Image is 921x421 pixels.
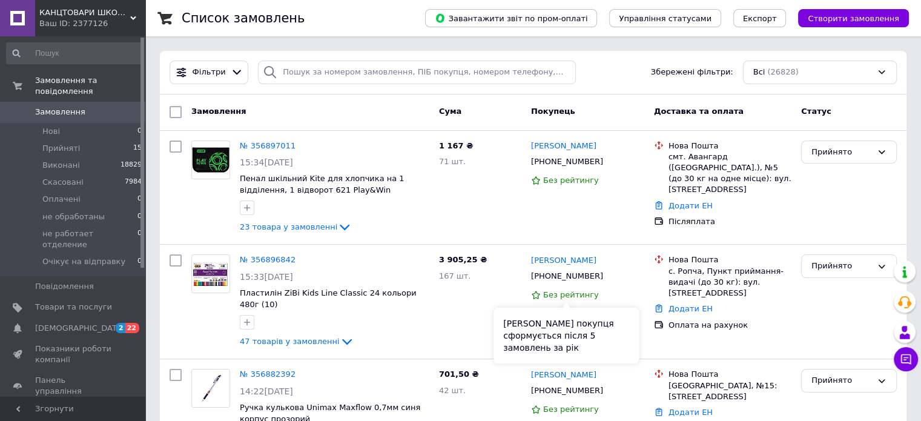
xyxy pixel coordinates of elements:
[543,290,599,299] span: Без рейтингу
[35,323,125,334] span: [DEMOGRAPHIC_DATA]
[439,141,473,150] span: 1 167 ₴
[240,370,295,379] a: № 356882392
[439,255,487,264] span: 3 905,25 ₴
[425,9,597,27] button: Завантажити звіт по пром-оплаті
[609,9,721,27] button: Управління статусами
[668,369,791,380] div: Нова Пошта
[531,141,596,152] a: [PERSON_NAME]
[439,157,466,166] span: 71 шт.
[137,211,142,222] span: 0
[668,408,713,417] a: Додати ЕН
[258,61,576,84] input: Пошук за номером замовлення, ПІБ покупця, номером телефону, Email, номером накладної
[125,323,139,333] span: 22
[668,254,791,265] div: Нова Пошта
[543,176,599,185] span: Без рейтингу
[240,272,293,282] span: 15:33[DATE]
[668,216,791,227] div: Післяплата
[42,211,105,222] span: не обработаны
[494,308,639,363] div: [PERSON_NAME] покупця сформується після 5 замовлень за рік
[42,177,84,188] span: Скасовані
[811,260,872,273] div: Прийнято
[182,11,305,25] h1: Список замовлень
[439,107,461,116] span: Cума
[531,107,575,116] span: Покупець
[668,141,791,151] div: Нова Пошта
[39,7,130,18] span: КАНЦТОВАРИ ШКОЛА ТВОРЧІСТЬ
[531,271,603,280] span: [PHONE_NUMBER]
[668,304,713,313] a: Додати ЕН
[240,222,352,231] a: 23 товара у замовленні
[743,14,777,23] span: Експорт
[668,266,791,299] div: с. Ропча, Пункт приймання-видачі (до 30 кг): вул. [STREET_ADDRESS]
[192,262,229,286] img: Фото товару
[767,67,799,76] span: (26828)
[668,320,791,331] div: Оплата на рахунок
[35,281,94,292] span: Повідомлення
[654,107,744,116] span: Доставка та оплата
[733,9,787,27] button: Експорт
[543,405,599,414] span: Без рейтингу
[798,9,909,27] button: Створити замовлення
[240,157,293,167] span: 15:34[DATE]
[42,160,80,171] span: Виконані
[120,160,142,171] span: 18829
[42,256,125,267] span: Очікує на відправку
[137,228,142,250] span: 0
[42,228,137,250] span: не работает отделение
[35,343,112,365] span: Показники роботи компанії
[786,13,909,22] a: Створити замовлення
[125,177,142,188] span: 7984
[811,146,872,159] div: Прийнято
[811,374,872,387] div: Прийнято
[191,141,230,179] a: Фото товару
[651,67,733,78] span: Збережені фільтри:
[191,254,230,293] a: Фото товару
[668,201,713,210] a: Додати ЕН
[42,143,80,154] span: Прийняті
[42,126,60,137] span: Нові
[531,370,596,381] a: [PERSON_NAME]
[39,18,145,29] div: Ваш ID: 2377126
[439,370,479,379] span: 701,50 ₴
[619,14,711,23] span: Управління статусами
[35,75,145,97] span: Замовлення та повідомлення
[240,141,295,150] a: № 356897011
[801,107,831,116] span: Статус
[42,194,81,205] span: Оплачені
[531,157,603,166] span: [PHONE_NUMBER]
[6,42,143,64] input: Пошук
[191,369,230,408] a: Фото товару
[192,370,229,407] img: Фото товару
[439,271,471,280] span: 167 шт.
[137,126,142,137] span: 0
[808,14,899,23] span: Створити замовлення
[668,151,791,196] div: смт. Авангард ([GEOGRAPHIC_DATA].), №5 (до 30 кг на одне місце): вул. [STREET_ADDRESS]
[35,375,112,397] span: Панель управління
[435,13,587,24] span: Завантажити звіт по пром-оплаті
[191,107,246,116] span: Замовлення
[193,67,226,78] span: Фільтри
[192,141,229,179] img: Фото товару
[531,255,596,267] a: [PERSON_NAME]
[133,143,142,154] span: 15
[240,174,404,194] a: Пенал шкільний Kite для хлопчика на 1 відділення, 1 відворот 621 Play&Win
[439,386,466,395] span: 42 шт.
[668,380,791,402] div: [GEOGRAPHIC_DATA], №15: [STREET_ADDRESS]
[531,386,603,395] span: [PHONE_NUMBER]
[137,194,142,205] span: 0
[137,256,142,267] span: 0
[753,67,765,78] span: Всі
[240,337,354,346] a: 47 товарів у замовленні
[240,255,295,264] a: № 356896842
[240,386,293,396] span: 14:22[DATE]
[894,347,918,371] button: Чат з покупцем
[240,288,417,309] a: Пластилін ZiBi Kids Line Classic 24 кольори 480г (10)
[35,107,85,118] span: Замовлення
[240,337,340,346] span: 47 товарів у замовленні
[35,302,112,313] span: Товари та послуги
[116,323,125,333] span: 2
[240,222,337,231] span: 23 товара у замовленні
